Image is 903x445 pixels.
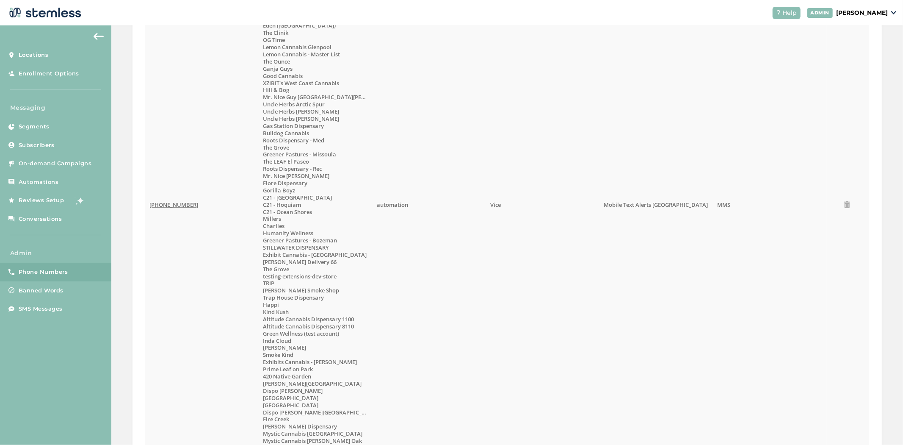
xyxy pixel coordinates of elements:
label: Mobile Text Alerts NC [604,201,709,209]
span: Segments [19,122,50,131]
span: Reviews Setup [19,196,64,205]
span: Vice [490,201,501,209]
label: (833) 384-5842 [149,201,254,209]
span: Mobile Text Alerts [GEOGRAPHIC_DATA] [604,201,708,209]
div: ADMIN [807,8,833,18]
span: SMS Messages [19,305,63,313]
p: [PERSON_NAME] [836,8,888,17]
iframe: Chat Widget [861,404,903,445]
img: icon-help-white-03924b79.svg [776,10,781,15]
img: glitter-stars-b7820f95.gif [71,192,88,209]
img: icon-arrow-back-accent-c549486e.svg [94,33,104,40]
label: MMS [718,201,823,209]
span: Conversations [19,215,62,223]
span: [PHONE_NUMBER] [149,201,198,209]
span: Help [783,8,797,17]
span: Banned Words [19,286,64,295]
span: Phone Numbers [19,268,68,276]
span: Locations [19,51,49,59]
span: MMS [718,201,731,209]
span: automation [377,201,408,209]
label: automation [377,201,482,209]
span: Automations [19,178,59,186]
span: Subscribers [19,141,55,150]
span: Enrollment Options [19,70,79,78]
img: icon_down-arrow-small-66adaf34.svg [891,11,896,14]
img: logo-dark-0685b13c.svg [7,4,81,21]
label: Vice [490,201,595,209]
span: On-demand Campaigns [19,159,92,168]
